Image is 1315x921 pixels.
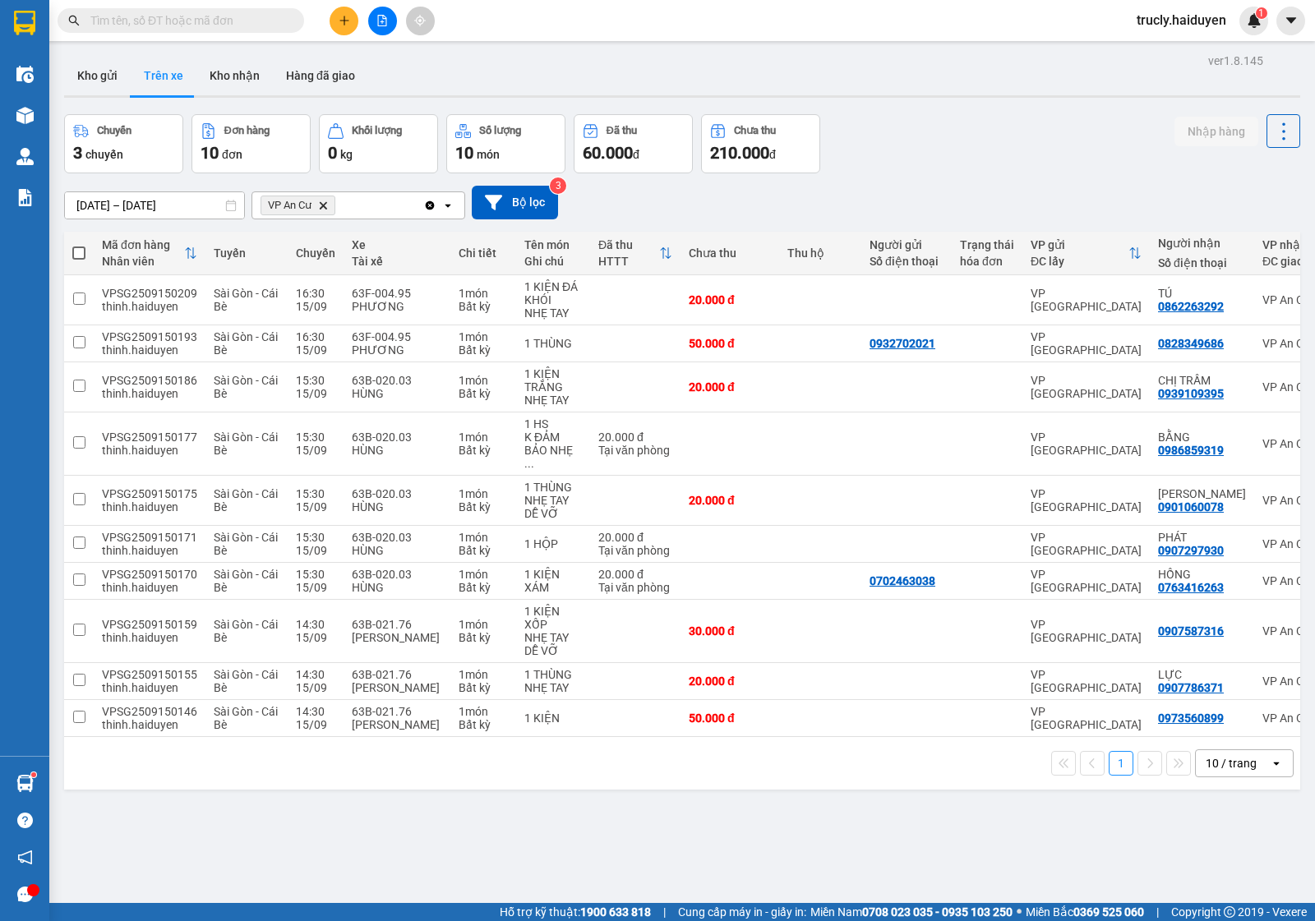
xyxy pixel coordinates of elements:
[102,681,197,694] div: thinh.haiduyen
[524,280,582,306] div: 1 KIỆN ĐÁ KHÓI
[296,568,335,581] div: 15:30
[479,125,521,136] div: Số lượng
[214,487,278,513] span: Sài Gòn - Cái Bè
[459,330,508,343] div: 1 món
[352,300,442,313] div: PHƯƠNG
[224,125,270,136] div: Đơn hàng
[102,668,197,681] div: VPSG2509150155
[296,343,335,357] div: 15/09
[102,238,184,251] div: Mã đơn hàng
[352,618,442,631] div: 63B-021.76
[268,199,311,212] span: VP An Cư
[352,487,442,500] div: 63B-020.03
[352,705,442,718] div: 63B-021.76
[352,374,442,387] div: 63B-020.03
[296,705,335,718] div: 14:30
[102,255,184,268] div: Nhân viên
[214,287,278,313] span: Sài Gòn - Cái Bè
[459,500,508,513] div: Bất kỳ
[102,444,197,457] div: thinh.haiduyen
[330,7,358,35] button: plus
[296,718,335,731] div: 15/09
[689,293,771,306] div: 20.000 đ
[459,581,508,594] div: Bất kỳ
[368,7,397,35] button: file-add
[459,631,508,644] div: Bất kỳ
[678,903,806,921] span: Cung cấp máy in - giấy in:
[870,574,935,587] div: 0702463038
[598,238,659,251] div: Đã thu
[1031,238,1128,251] div: VP gửi
[1031,287,1142,313] div: VP [GEOGRAPHIC_DATA]
[1158,500,1224,513] div: 0901060078
[862,905,1013,919] strong: 0708 023 035 - 0935 103 250
[131,56,196,95] button: Trên xe
[102,581,197,594] div: thinh.haiduyen
[1158,387,1224,400] div: 0939109395
[273,56,368,95] button: Hàng đã giao
[459,287,508,300] div: 1 món
[352,568,442,581] div: 63B-020.03
[459,374,508,387] div: 1 món
[352,431,442,444] div: 63B-020.03
[296,387,335,400] div: 15/09
[1208,52,1263,70] div: ver 1.8.145
[85,148,123,161] span: chuyến
[1256,7,1267,19] sup: 1
[598,568,672,581] div: 20.000 đ
[90,12,284,30] input: Tìm tên, số ĐT hoặc mã đơn
[1247,13,1262,28] img: icon-new-feature
[1158,300,1224,313] div: 0862263292
[1158,256,1246,269] div: Số điện thoại
[352,668,442,681] div: 63B-021.76
[17,850,33,865] span: notification
[580,905,651,919] strong: 1900 633 818
[296,374,335,387] div: 15:30
[296,668,335,681] div: 14:30
[689,711,771,725] div: 50.000 đ
[296,531,335,544] div: 15:30
[689,494,771,507] div: 20.000 đ
[102,431,197,444] div: VPSG2509150177
[1031,431,1142,457] div: VP [GEOGRAPHIC_DATA]
[191,114,311,173] button: Đơn hàng10đơn
[459,668,508,681] div: 1 món
[214,246,279,260] div: Tuyến
[214,568,278,594] span: Sài Gòn - Cái Bè
[598,581,672,594] div: Tại văn phòng
[524,605,582,631] div: 1 KIỆN XỐP
[296,544,335,557] div: 15/09
[524,668,582,681] div: 1 THÙNG
[459,444,508,457] div: Bất kỳ
[500,903,651,921] span: Hỗ trợ kỹ thuật:
[689,624,771,638] div: 30.000 đ
[1156,903,1159,921] span: |
[16,107,34,124] img: warehouse-icon
[352,531,442,544] div: 63B-020.03
[102,531,197,544] div: VPSG2509150171
[1017,909,1022,915] span: ⚪️
[1031,255,1128,268] div: ĐC lấy
[689,337,771,350] div: 50.000 đ
[1073,905,1144,919] strong: 0369 525 060
[459,544,508,557] div: Bất kỳ
[524,537,582,550] div: 1 HỘP
[598,531,672,544] div: 20.000 đ
[1158,487,1246,500] div: THÙY LINH
[1031,531,1142,557] div: VP [GEOGRAPHIC_DATA]
[17,886,33,902] span: message
[1284,13,1299,28] span: caret-down
[1031,618,1142,644] div: VP [GEOGRAPHIC_DATA]
[1022,232,1150,275] th: Toggle SortBy
[64,114,183,173] button: Chuyến3chuyến
[102,568,197,581] div: VPSG2509150170
[524,711,582,725] div: 1 KIỆN
[459,387,508,400] div: Bất kỳ
[352,631,442,644] div: [PERSON_NAME]
[524,431,582,470] div: K ĐẢM BẢO NHẸ TAY
[1158,531,1246,544] div: PHÁT
[352,343,442,357] div: PHƯƠNG
[524,238,582,251] div: Tên món
[296,287,335,300] div: 16:30
[102,300,197,313] div: thinh.haiduyen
